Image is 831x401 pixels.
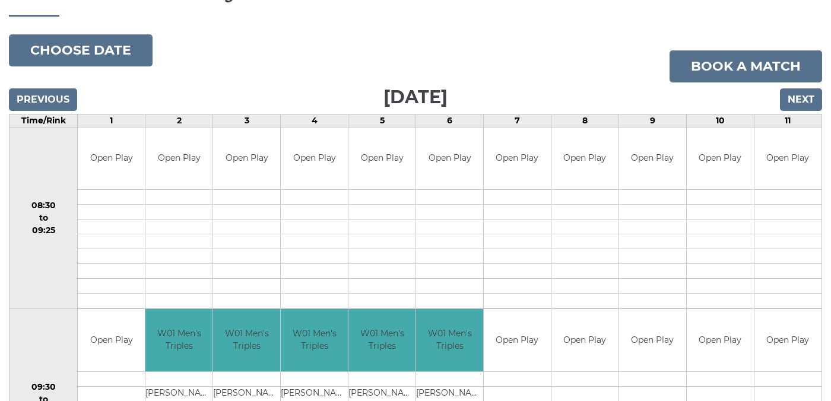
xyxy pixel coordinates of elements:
td: Open Play [687,128,754,190]
a: Book a match [670,50,822,82]
td: Open Play [416,128,483,190]
td: 3 [213,114,281,127]
td: Open Play [78,309,145,371]
td: Open Play [281,128,348,190]
td: Open Play [348,128,415,190]
td: 10 [686,114,754,127]
td: Time/Rink [9,114,78,127]
td: W01 Men's Triples [348,309,415,371]
td: 9 [619,114,686,127]
td: 5 [348,114,416,127]
td: [PERSON_NAME] [213,386,280,401]
td: W01 Men's Triples [281,309,348,371]
td: 7 [484,114,551,127]
td: Open Play [484,309,551,371]
td: Open Play [754,309,822,371]
button: Choose date [9,34,153,66]
td: Open Play [213,128,280,190]
td: 11 [754,114,822,127]
td: W01 Men's Triples [213,309,280,371]
td: Open Play [551,128,619,190]
td: 2 [145,114,213,127]
td: 1 [78,114,145,127]
td: [PERSON_NAME] [145,386,212,401]
td: Open Play [754,128,822,190]
td: [PERSON_NAME] [348,386,415,401]
td: [PERSON_NAME] [281,386,348,401]
input: Previous [9,88,77,111]
td: Open Play [145,128,212,190]
td: 8 [551,114,619,127]
input: Next [780,88,822,111]
td: Open Play [484,128,551,190]
td: W01 Men's Triples [145,309,212,371]
td: W01 Men's Triples [416,309,483,371]
td: Open Play [78,128,145,190]
td: 4 [281,114,348,127]
td: [PERSON_NAME] [416,386,483,401]
td: Open Play [619,128,686,190]
td: 6 [416,114,484,127]
td: Open Play [551,309,619,371]
td: Open Play [687,309,754,371]
td: 08:30 to 09:25 [9,127,78,309]
td: Open Play [619,309,686,371]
